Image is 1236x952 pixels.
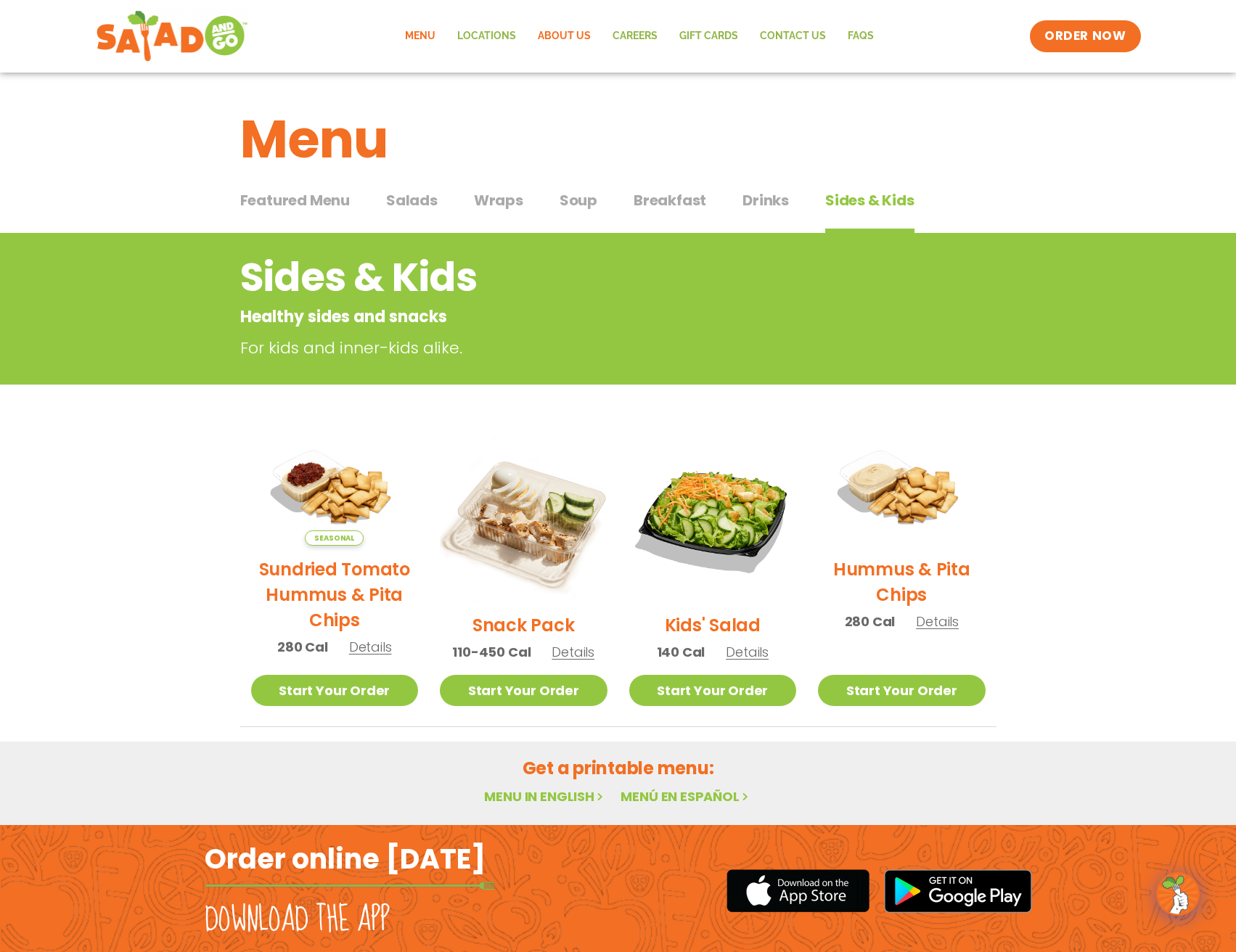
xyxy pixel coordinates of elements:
a: About Us [527,20,602,53]
a: ORDER NOW [1030,20,1140,52]
h2: Sundried Tomato Hummus & Pita Chips [251,557,419,633]
img: google_play [884,869,1032,913]
img: appstore [727,867,869,914]
img: wpChatIcon [1158,874,1198,914]
h2: Kids' Salad [665,612,761,638]
h2: Download the app [205,900,390,940]
span: Details [726,643,769,661]
a: Menu in English [484,787,606,805]
a: Start Your Order [440,675,607,706]
h2: Sides & Kids [240,248,880,307]
span: Seasonal [305,530,364,546]
a: GIFT CARDS [668,20,749,53]
span: Soup [560,189,597,211]
span: Details [552,643,594,661]
img: new-SAG-logo-768×292 [96,7,249,65]
a: Start Your Order [629,675,797,706]
a: Careers [602,20,668,53]
h2: Hummus & Pita Chips [818,557,986,607]
h1: Menu [240,100,996,178]
span: Sides & Kids [825,189,914,211]
span: Drinks [742,189,789,211]
span: 280 Cal [845,612,896,631]
a: Menú en español [621,787,751,805]
span: Salads [386,189,438,211]
span: Wraps [474,189,523,211]
h2: Get a printable menu: [240,755,996,781]
a: Contact Us [749,20,837,53]
a: Locations [446,20,527,53]
a: Start Your Order [251,675,419,706]
a: Menu [394,20,446,53]
img: Product photo for Sundried Tomato Hummus & Pita Chips [251,434,419,546]
p: For kids and inner-kids alike. [240,336,886,360]
a: Start Your Order [818,675,986,706]
div: Tabbed content [240,184,996,234]
img: Product photo for Snack Pack [440,434,607,602]
span: Featured Menu [240,189,350,211]
span: ORDER NOW [1044,28,1126,45]
img: fork [205,882,495,890]
span: 140 Cal [657,642,705,662]
span: Breakfast [634,189,706,211]
span: 110-450 Cal [452,642,531,662]
img: Product photo for Kids’ Salad [629,434,797,602]
p: Healthy sides and snacks [240,305,880,329]
img: Product photo for Hummus & Pita Chips [818,434,986,546]
span: 280 Cal [277,637,328,657]
span: Details [916,612,959,631]
h2: Snack Pack [472,612,575,638]
nav: Menu [394,20,885,53]
span: Details [349,638,392,656]
a: FAQs [837,20,885,53]
h2: Order online [DATE] [205,841,486,877]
